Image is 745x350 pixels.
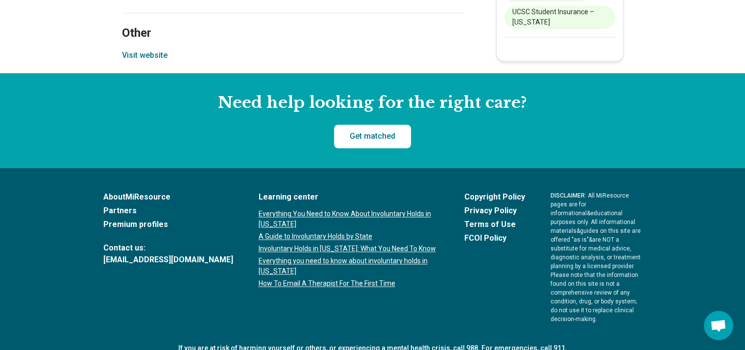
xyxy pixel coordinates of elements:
[103,242,233,254] span: Contact us:
[122,1,465,42] h2: Other
[505,5,615,29] li: UCSC Student Insurance – [US_STATE]
[103,205,233,217] a: Partners
[704,311,733,340] div: Open chat
[103,219,233,230] a: Premium profiles
[551,192,585,199] span: DISCLAIMER
[464,205,525,217] a: Privacy Policy
[259,278,439,289] a: How To Email A Therapist For The First Time
[103,191,233,203] a: AboutMiResource
[8,93,737,113] h2: Need help looking for the right care?
[103,254,233,266] a: [EMAIL_ADDRESS][DOMAIN_NAME]
[464,232,525,244] a: FCOI Policy
[259,244,439,254] a: Involuntary Holds in [US_STATE]: What You Need To Know
[122,50,168,61] button: Visit website
[464,191,525,203] a: Copyright Policy
[259,191,439,203] a: Learning center
[259,209,439,229] a: Everything You Need to Know About Involuntary Holds in [US_STATE]
[259,231,439,242] a: A Guide to Involuntary Holds by State
[334,125,411,148] a: Get matched
[259,256,439,276] a: Everything you need to know about involuntary holds in [US_STATE]
[551,191,642,324] p: : All MiResource pages are for informational & educational purposes only. All informational mater...
[464,219,525,230] a: Terms of Use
